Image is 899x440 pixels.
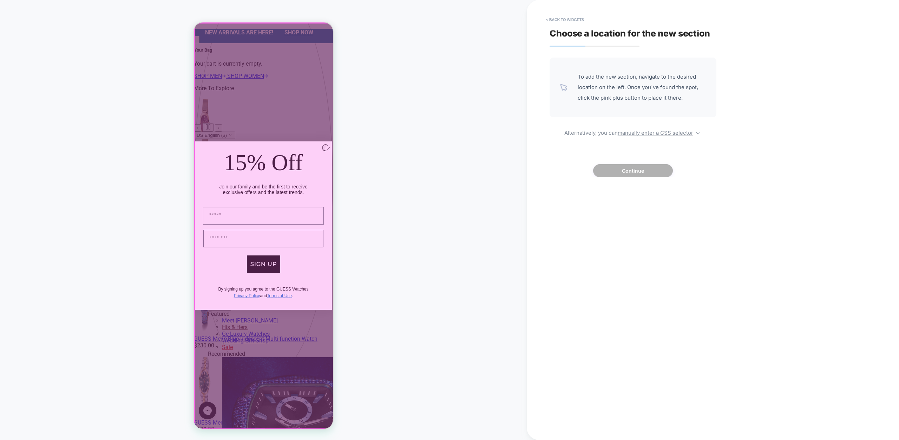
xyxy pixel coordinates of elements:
span: To add the new section, navigate to the desired location on the left. Once you`ve found the spot,... [578,72,706,103]
span: Choose a location for the new section [550,28,710,39]
u: manually enter a CSS selector [618,129,693,136]
button: Continue [593,164,673,177]
button: Gorgias live chat [4,2,21,20]
img: pointer [560,84,567,91]
span: Alternatively, you can [550,128,716,136]
button: < Back to widgets [543,14,588,25]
